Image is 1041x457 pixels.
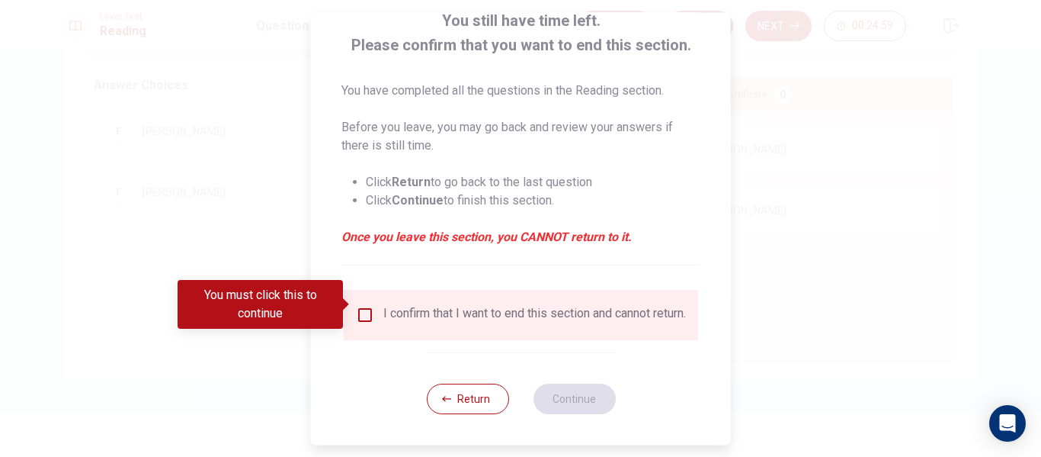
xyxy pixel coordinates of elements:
[426,384,508,414] button: Return
[341,228,700,246] em: Once you leave this section, you CANNOT return to it.
[366,173,700,191] li: Click to go back to the last question
[533,384,615,414] button: Continue
[356,306,374,324] span: You must click this to continue
[366,191,700,210] li: Click to finish this section.
[341,8,700,57] span: You still have time left. Please confirm that you want to end this section.
[392,193,444,208] strong: Continue
[989,405,1026,442] div: Open Intercom Messenger
[392,175,431,189] strong: Return
[341,82,700,100] p: You have completed all the questions in the Reading section.
[178,280,343,329] div: You must click this to continue
[383,306,686,324] div: I confirm that I want to end this section and cannot return.
[341,118,700,155] p: Before you leave, you may go back and review your answers if there is still time.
